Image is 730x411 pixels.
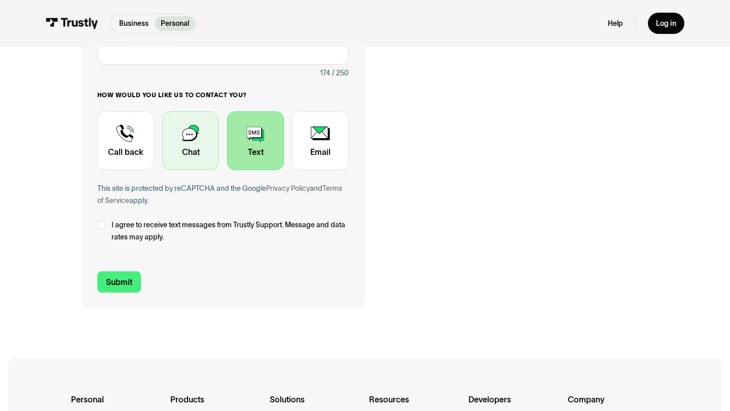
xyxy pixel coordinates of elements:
div: This site is protected by reCAPTCHA and the Google and apply. [97,182,349,207]
p: Business [119,18,149,29]
a: Help [608,19,623,28]
a: Privacy Policy [266,184,310,192]
a: Business [113,16,155,31]
p: Personal [161,18,189,29]
div: 174 [320,67,330,79]
label: How would you like us to contact you? [97,91,349,99]
a: Log in [648,13,684,34]
img: Trustly Logo [46,18,98,29]
div: / 250 [332,67,349,79]
div: Log in [656,19,676,28]
span: I agree to receive text messages from Trustly Support. Message and data rates may apply. [112,219,349,243]
input: Submit [97,271,141,293]
a: Personal [155,16,195,31]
